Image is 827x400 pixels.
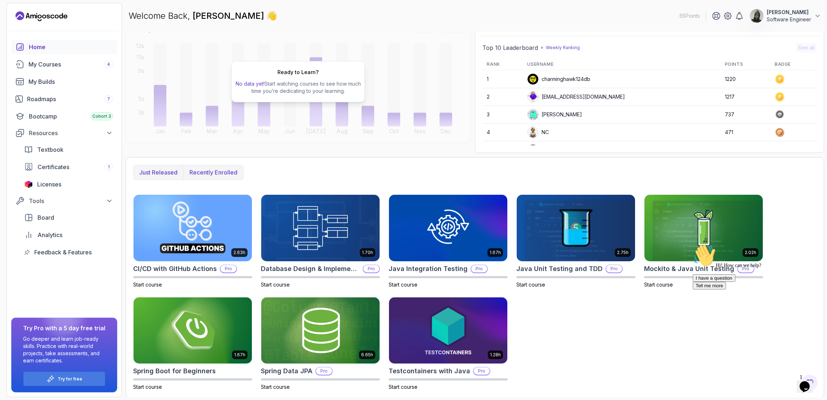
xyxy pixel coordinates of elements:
a: Java Integration Testing card1.67hJava Integration TestingProStart course [389,194,508,288]
img: default monster avatar [528,109,538,120]
div: Roadmaps [27,95,113,103]
span: 7 [107,96,110,102]
h2: Mockito & Java Unit Testing [644,264,734,274]
p: Pro [363,265,379,272]
img: Mockito & Java Unit Testing card [644,195,763,261]
img: :wave: [3,3,26,26]
a: board [20,210,117,225]
p: 2.75h [617,250,629,255]
span: Hi! How can we help? [3,22,71,27]
a: textbook [20,142,117,157]
img: Java Integration Testing card [389,195,507,261]
div: Resources [29,129,113,137]
button: See all [796,43,817,53]
span: Cohort 3 [92,113,111,119]
p: Pro [474,367,490,375]
td: 5 [482,141,523,159]
span: Textbook [37,145,64,154]
span: 4 [107,61,110,67]
a: analytics [20,228,117,242]
span: Start course [133,281,162,288]
img: Testcontainers with Java card [389,297,507,364]
th: Rank [482,59,523,70]
p: Start watching courses to see how much time you’re dedicating to your learning. [235,80,362,95]
a: Spring Data JPA card6.65hSpring Data JPAProStart course [261,297,380,391]
p: Welcome Back, [128,10,277,22]
a: Landing page [16,10,67,22]
a: builds [11,74,117,89]
a: Testcontainers with Java card1.28hTestcontainers with JavaProStart course [389,297,508,391]
button: I have a question [3,33,45,41]
span: Start course [389,281,417,288]
p: 65 Points [679,12,700,20]
span: Board [38,213,54,222]
a: licenses [20,177,117,192]
a: Try for free [58,376,82,382]
div: 👋Hi! How can we help?I have a questionTell me more [3,3,133,48]
img: default monster avatar [528,91,538,102]
img: CI/CD with GitHub Actions card [134,195,252,261]
div: [PERSON_NAME] [527,109,582,120]
p: Pro [471,265,487,272]
img: Database Design & Implementation card [261,195,380,261]
td: 4 [482,124,523,141]
p: Pro [220,265,236,272]
p: Pro [606,265,622,272]
p: Just released [139,168,178,177]
span: Start course [644,281,673,288]
span: Analytics [38,231,62,239]
td: 471 [721,124,770,141]
p: [PERSON_NAME] [767,9,811,16]
h2: Spring Boot for Beginners [133,366,216,376]
img: user profile image [528,74,538,85]
p: 2.63h [233,250,245,255]
h2: Spring Data JPA [261,366,312,376]
span: Start course [133,384,162,390]
h2: CI/CD with GitHub Actions [133,264,217,274]
th: Badge [770,59,817,70]
img: Spring Data JPA card [261,297,380,364]
span: Start course [261,384,290,390]
span: 👋 [265,9,280,23]
td: 1 [482,70,523,88]
span: No data yet! [236,81,264,87]
button: Try for free [23,371,105,386]
p: 1.28h [490,352,501,358]
a: CI/CD with GitHub Actions card2.63hCI/CD with GitHub ActionsProStart course [133,194,252,288]
button: Recently enrolled [183,165,243,180]
button: Tools [11,194,117,207]
a: certificates [20,160,117,174]
a: courses [11,57,117,72]
p: Pro [316,367,332,375]
td: 2 [482,88,523,106]
h2: Testcontainers with Java [389,366,470,376]
iframe: chat widget [690,241,820,367]
div: Bootcamp [29,112,113,121]
td: 737 [721,106,770,124]
img: user profile image [528,145,538,155]
td: 1220 [721,70,770,88]
img: jetbrains icon [24,181,33,188]
button: user profile image[PERSON_NAME]Software Engineer [749,9,821,23]
h2: Java Integration Testing [389,264,468,274]
a: Database Design & Implementation card1.70hDatabase Design & ImplementationProStart course [261,194,380,288]
td: 421 [721,141,770,159]
div: Apply5489 [527,144,568,156]
a: Java Unit Testing and TDD card2.75hJava Unit Testing and TDDProStart course [516,194,635,288]
span: [PERSON_NAME] [193,10,266,21]
th: Points [721,59,770,70]
p: Weekly Ranking [546,45,580,51]
th: Username [523,59,720,70]
div: Home [29,43,113,51]
p: Software Engineer [767,16,811,23]
p: 1.67h [234,352,245,358]
img: user profile image [750,9,763,23]
p: Go deeper and learn job-ready skills. Practice with real-world projects, take assessments, and ea... [23,335,105,364]
p: Recently enrolled [189,168,237,177]
img: Spring Boot for Beginners card [134,297,252,364]
h2: Ready to Learn? [277,69,319,76]
td: 3 [482,106,523,124]
p: 1.67h [490,250,501,255]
